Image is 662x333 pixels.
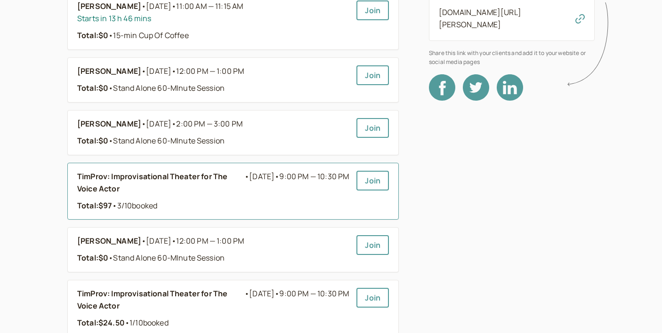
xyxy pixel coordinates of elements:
[146,118,242,130] span: [DATE]
[108,135,225,146] span: Stand Alone 60-MInute Session
[356,235,389,255] a: Join
[141,235,146,247] span: •
[77,235,349,264] a: [PERSON_NAME]•[DATE]•12:00 PM — 1:00 PMTotal:$0•Stand Alone 60-MInute Session
[279,288,349,299] span: 9:00 PM — 10:30 PM
[356,118,389,138] a: Join
[77,0,141,13] b: [PERSON_NAME]
[112,200,157,211] span: 3 / 10 booked
[141,0,146,13] span: •
[77,235,141,247] b: [PERSON_NAME]
[274,171,279,182] span: •
[108,30,113,40] span: •
[77,317,125,328] strong: Total: $24.50
[125,317,129,328] span: •
[77,288,349,329] a: TimProv: Improvisational Theater for The Voice Actor•[DATE]•9:00 PM — 10:30 PMTotal:$24.50•1/10bo...
[77,65,349,95] a: [PERSON_NAME]•[DATE]•12:00 PM — 1:00 PMTotal:$0•Stand Alone 60-MInute Session
[146,65,244,78] span: [DATE]
[77,253,108,263] strong: Total: $0
[112,200,117,211] span: •
[108,135,113,146] span: •
[176,66,244,76] span: 12:00 PM — 1:00 PM
[356,65,389,85] a: Join
[77,30,108,40] strong: Total: $0
[279,171,349,182] span: 9:00 PM — 10:30 PM
[77,171,244,195] b: TimProv: Improvisational Theater for The Voice Actor
[77,135,108,146] strong: Total: $0
[356,0,389,20] a: Join
[77,65,141,78] b: [PERSON_NAME]
[356,171,389,190] a: Join
[176,236,244,246] span: 12:00 PM — 1:00 PM
[171,119,176,129] span: •
[429,48,595,67] span: Share this link with your clients and add it to your website or social media pages
[77,0,349,42] a: [PERSON_NAME]•[DATE]•11:00 AM — 11:15 AMStarts in 13 h 46 minsTotal:$0•15-min Cup Of Coffee
[141,118,146,130] span: •
[439,7,521,30] a: [DOMAIN_NAME][URL][PERSON_NAME]
[146,235,244,247] span: [DATE]
[125,317,169,328] span: 1 / 10 booked
[244,288,249,312] span: •
[77,118,349,147] a: [PERSON_NAME]•[DATE]•2:00 PM — 3:00 PMTotal:$0•Stand Alone 60-MInute Session
[171,1,176,11] span: •
[108,253,225,263] span: Stand Alone 60-MInute Session
[108,30,188,40] span: 15-min Cup Of Coffee
[249,288,349,312] span: [DATE]
[77,13,349,25] div: Starts in 13 h 46 mins
[171,236,176,246] span: •
[356,288,389,308] a: Join
[274,288,279,299] span: •
[108,83,225,93] span: Stand Alone 60-MInute Session
[77,288,244,312] b: TimProv: Improvisational Theater for The Voice Actor
[146,0,243,13] span: [DATE]
[244,171,249,195] span: •
[249,171,349,195] span: [DATE]
[108,83,113,93] span: •
[176,119,242,129] span: 2:00 PM — 3:00 PM
[77,83,108,93] strong: Total: $0
[77,200,112,211] strong: Total: $97
[108,253,113,263] span: •
[176,1,243,11] span: 11:00 AM — 11:15 AM
[171,66,176,76] span: •
[77,118,141,130] b: [PERSON_NAME]
[141,65,146,78] span: •
[77,171,349,212] a: TimProv: Improvisational Theater for The Voice Actor•[DATE]•9:00 PM — 10:30 PMTotal:$97•3/10booked
[615,288,662,333] iframe: Chat Widget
